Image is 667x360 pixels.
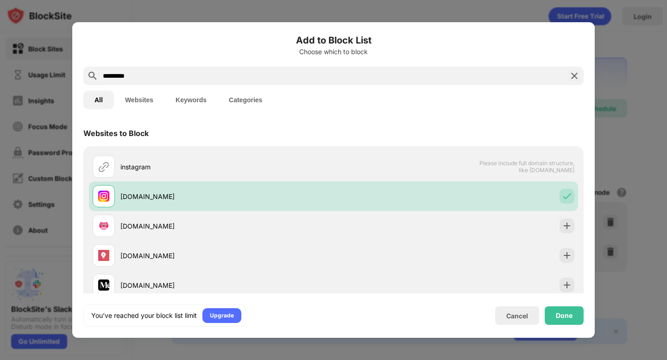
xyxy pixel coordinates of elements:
button: All [83,91,114,109]
button: Websites [114,91,164,109]
div: [DOMAIN_NAME] [120,251,333,261]
img: favicons [98,250,109,261]
button: Categories [218,91,273,109]
div: Choose which to block [83,48,584,56]
img: search-close [569,70,580,81]
div: You’ve reached your block list limit [91,311,197,320]
h6: Add to Block List [83,33,584,47]
div: [DOMAIN_NAME] [120,280,333,290]
div: [DOMAIN_NAME] [120,192,333,201]
img: favicons [98,279,109,291]
div: [DOMAIN_NAME] [120,221,333,231]
img: favicons [98,191,109,202]
div: Done [556,312,573,319]
div: instagram [120,162,333,172]
img: search.svg [87,70,98,81]
div: Upgrade [210,311,234,320]
span: Please include full domain structure, like [DOMAIN_NAME] [479,160,574,174]
img: favicons [98,220,109,231]
div: Cancel [506,312,528,320]
div: Websites to Block [83,129,149,138]
button: Keywords [164,91,218,109]
img: url.svg [98,161,109,172]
